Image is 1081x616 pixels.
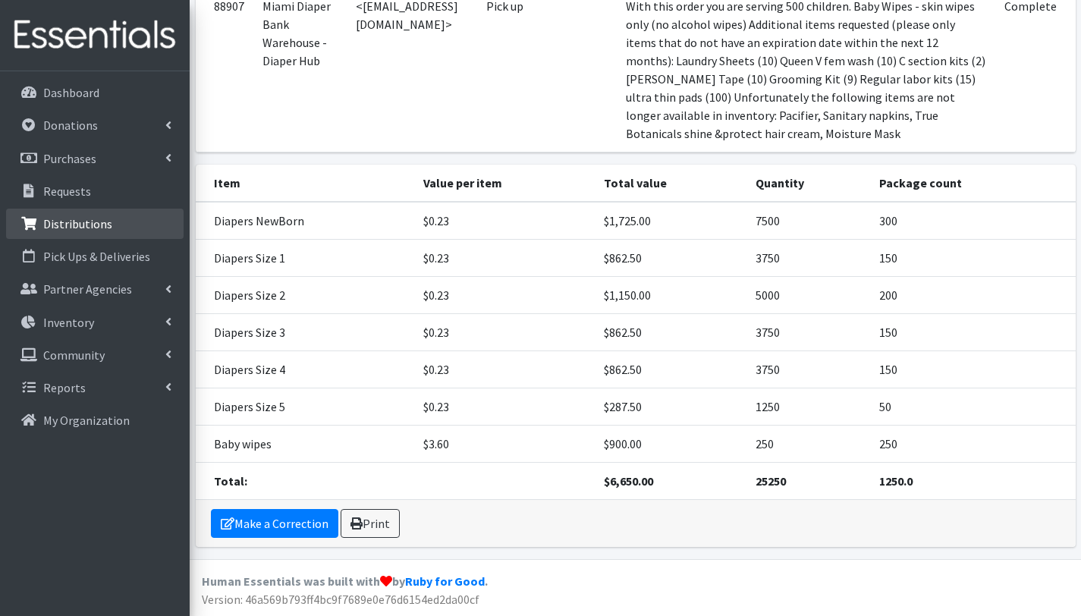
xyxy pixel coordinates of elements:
[746,165,871,202] th: Quantity
[6,274,184,304] a: Partner Agencies
[6,372,184,403] a: Reports
[595,426,746,463] td: $900.00
[414,165,595,202] th: Value per item
[746,351,871,388] td: 3750
[202,574,488,589] strong: Human Essentials was built with by .
[196,240,415,277] td: Diapers Size 1
[595,240,746,277] td: $862.50
[43,216,112,231] p: Distributions
[746,314,871,351] td: 3750
[6,241,184,272] a: Pick Ups & Deliveries
[43,118,98,133] p: Donations
[870,240,1075,277] td: 150
[595,388,746,426] td: $287.50
[6,143,184,174] a: Purchases
[43,151,96,166] p: Purchases
[870,388,1075,426] td: 50
[196,314,415,351] td: Diapers Size 3
[6,340,184,370] a: Community
[870,426,1075,463] td: 250
[6,77,184,108] a: Dashboard
[870,351,1075,388] td: 150
[414,388,595,426] td: $0.23
[414,314,595,351] td: $0.23
[196,277,415,314] td: Diapers Size 2
[604,473,653,489] strong: $6,650.00
[211,509,338,538] a: Make a Correction
[196,165,415,202] th: Item
[214,473,247,489] strong: Total:
[746,240,871,277] td: 3750
[746,388,871,426] td: 1250
[414,240,595,277] td: $0.23
[414,426,595,463] td: $3.60
[414,202,595,240] td: $0.23
[595,277,746,314] td: $1,150.00
[6,209,184,239] a: Distributions
[196,388,415,426] td: Diapers Size 5
[6,176,184,206] a: Requests
[870,277,1075,314] td: 200
[196,202,415,240] td: Diapers NewBorn
[6,307,184,338] a: Inventory
[6,405,184,435] a: My Organization
[595,314,746,351] td: $862.50
[595,165,746,202] th: Total value
[6,110,184,140] a: Donations
[870,314,1075,351] td: 150
[414,277,595,314] td: $0.23
[43,249,150,264] p: Pick Ups & Deliveries
[43,281,132,297] p: Partner Agencies
[746,202,871,240] td: 7500
[405,574,485,589] a: Ruby for Good
[43,315,94,330] p: Inventory
[756,473,786,489] strong: 25250
[196,351,415,388] td: Diapers Size 4
[6,10,184,61] img: HumanEssentials
[870,165,1075,202] th: Package count
[595,351,746,388] td: $862.50
[879,473,913,489] strong: 1250.0
[746,277,871,314] td: 5000
[43,380,86,395] p: Reports
[746,426,871,463] td: 250
[341,509,400,538] a: Print
[43,347,105,363] p: Community
[196,426,415,463] td: Baby wipes
[595,202,746,240] td: $1,725.00
[43,413,130,428] p: My Organization
[870,202,1075,240] td: 300
[43,85,99,100] p: Dashboard
[43,184,91,199] p: Requests
[202,592,479,607] span: Version: 46a569b793ff4bc9f7689e0e76d6154ed2da00cf
[414,351,595,388] td: $0.23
